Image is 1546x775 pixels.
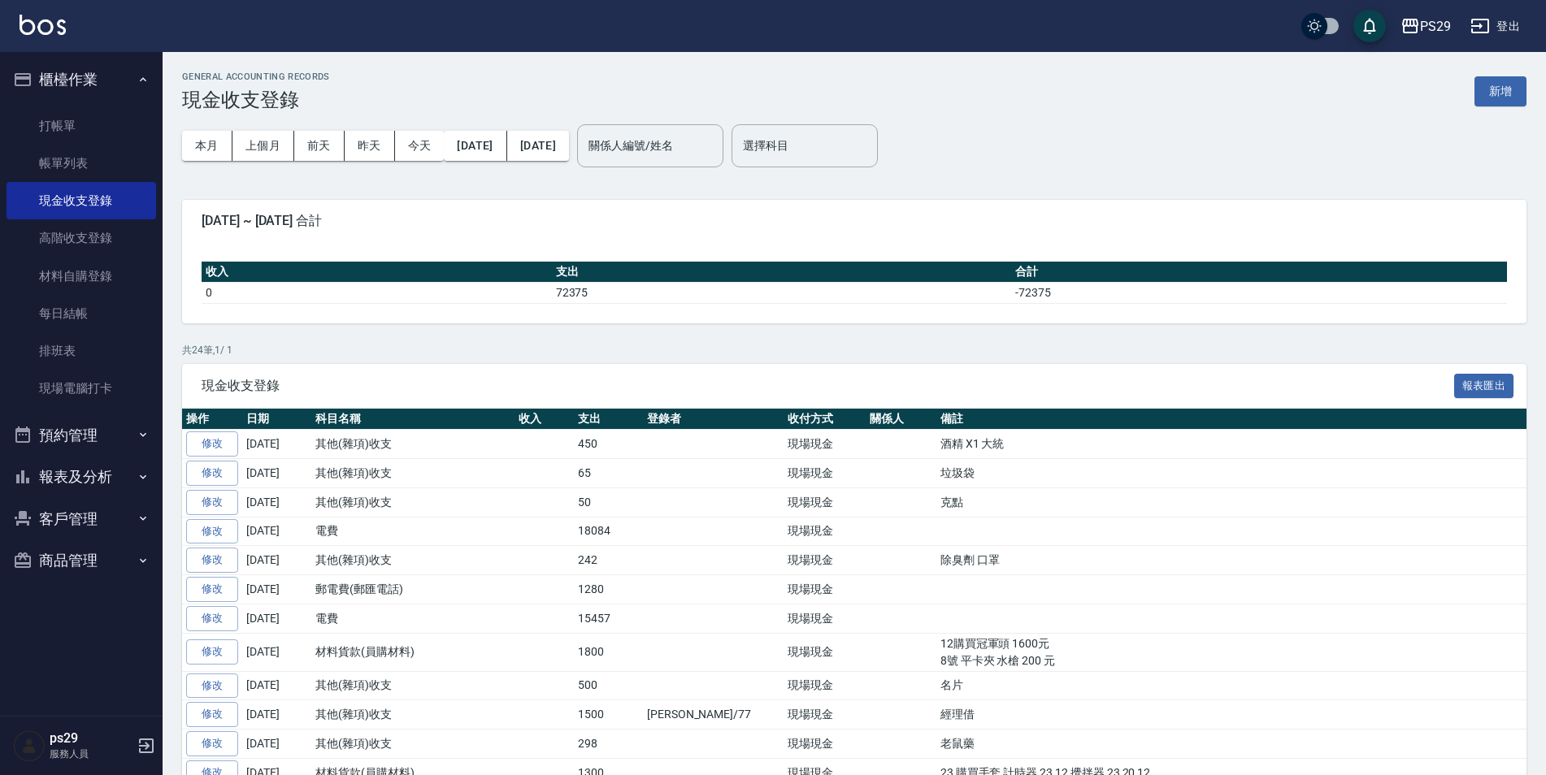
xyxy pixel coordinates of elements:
[936,546,1526,575] td: 除臭劑 口罩
[186,548,238,573] a: 修改
[7,539,156,582] button: 商品管理
[574,633,643,671] td: 1800
[784,430,866,459] td: 現場現金
[7,332,156,370] a: 排班表
[50,730,132,747] h5: ps29
[7,58,156,101] button: 櫃檯作業
[294,131,345,161] button: 前天
[936,459,1526,488] td: 垃圾袋
[186,461,238,486] a: 修改
[936,633,1526,671] td: 12購買冠軍頭 1600元 8號 平卡夾 水槍 200 元
[552,282,1011,303] td: 72375
[574,487,643,517] td: 50
[936,730,1526,759] td: 老鼠藥
[242,575,311,604] td: [DATE]
[311,604,515,633] td: 電費
[574,409,643,430] th: 支出
[311,730,515,759] td: 其他(雜項)收支
[242,517,311,546] td: [DATE]
[182,343,1526,357] p: 共 24 筆, 1 / 1
[311,517,515,546] td: 電費
[574,575,643,604] td: 1280
[182,409,242,430] th: 操作
[311,487,515,517] td: 其他(雜項)收支
[574,546,643,575] td: 242
[1454,377,1514,392] a: 報表匯出
[574,517,643,546] td: 18084
[936,671,1526,700] td: 名片
[186,490,238,515] a: 修改
[186,431,238,457] a: 修改
[574,459,643,488] td: 65
[936,700,1526,730] td: 經理借
[784,575,866,604] td: 現場現金
[311,409,515,430] th: 科目名稱
[784,671,866,700] td: 現場現金
[202,378,1454,394] span: 現金收支登錄
[202,282,552,303] td: 0
[643,700,784,730] td: [PERSON_NAME]/77
[20,15,66,35] img: Logo
[186,519,238,544] a: 修改
[202,213,1507,229] span: [DATE] ~ [DATE] 合計
[7,414,156,457] button: 預約管理
[242,409,311,430] th: 日期
[784,517,866,546] td: 現場現金
[7,145,156,182] a: 帳單列表
[574,700,643,730] td: 1500
[784,633,866,671] td: 現場現金
[7,258,156,295] a: 材料自購登錄
[186,702,238,727] a: 修改
[574,730,643,759] td: 298
[232,131,294,161] button: 上個月
[311,459,515,488] td: 其他(雜項)收支
[242,730,311,759] td: [DATE]
[50,747,132,761] p: 服務人員
[311,700,515,730] td: 其他(雜項)收支
[182,131,232,161] button: 本月
[7,456,156,498] button: 報表及分析
[186,673,238,699] a: 修改
[242,604,311,633] td: [DATE]
[186,577,238,602] a: 修改
[784,700,866,730] td: 現場現金
[507,131,569,161] button: [DATE]
[574,430,643,459] td: 450
[1394,10,1457,43] button: PS29
[311,633,515,671] td: 材料貨款(員購材料)
[7,219,156,257] a: 高階收支登錄
[242,700,311,730] td: [DATE]
[311,575,515,604] td: 郵電費(郵匯電話)
[242,430,311,459] td: [DATE]
[574,671,643,700] td: 500
[784,487,866,517] td: 現場現金
[13,730,46,762] img: Person
[574,604,643,633] td: 15457
[7,370,156,407] a: 現場電腦打卡
[186,731,238,756] a: 修改
[444,131,506,161] button: [DATE]
[345,131,395,161] button: 昨天
[1420,16,1451,37] div: PS29
[552,262,1011,283] th: 支出
[242,633,311,671] td: [DATE]
[395,131,445,161] button: 今天
[1011,282,1507,303] td: -72375
[7,498,156,540] button: 客戶管理
[1474,83,1526,98] a: 新增
[784,546,866,575] td: 現場現金
[242,546,311,575] td: [DATE]
[936,430,1526,459] td: 酒精 X1 大統
[202,262,552,283] th: 收入
[936,409,1526,430] th: 備註
[1464,11,1526,41] button: 登出
[1353,10,1386,42] button: save
[186,606,238,631] a: 修改
[1454,374,1514,399] button: 報表匯出
[643,409,784,430] th: 登錄者
[936,487,1526,517] td: 克點
[242,459,311,488] td: [DATE]
[784,459,866,488] td: 現場現金
[186,639,238,665] a: 修改
[515,409,574,430] th: 收入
